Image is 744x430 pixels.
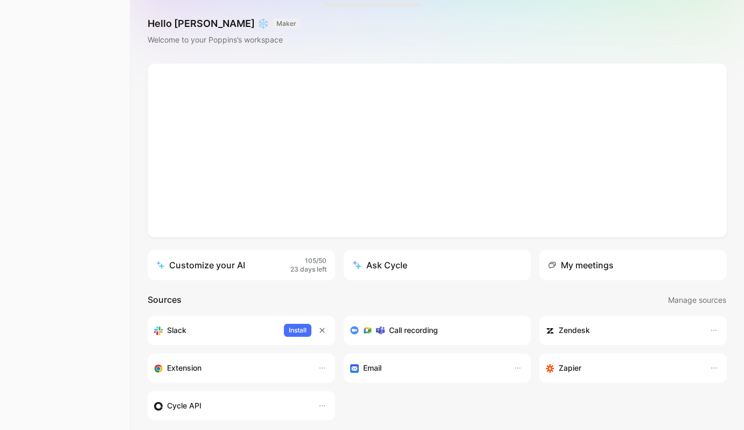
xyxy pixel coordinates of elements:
[546,324,699,337] div: Sync customers and create docs
[350,362,503,374] div: Forward emails to your feedback inbox
[289,325,307,336] span: Install
[284,324,311,337] button: Install
[389,324,438,337] h3: Call recording
[667,293,727,307] button: Manage sources
[305,256,326,266] span: 105/50
[344,250,531,280] button: Ask Cycle
[350,324,516,337] div: Record & transcribe meetings from Zoom, Meet & Teams.
[290,265,326,274] span: 23 days left
[363,362,381,374] h3: Email
[668,294,726,307] span: Manage sources
[548,259,614,272] div: My meetings
[559,324,590,337] h3: Zendesk
[273,18,300,29] button: MAKER
[156,259,245,272] div: Customize your AI
[148,250,335,280] a: Customize your AI105/5023 days left
[167,324,186,337] h3: Slack
[148,17,300,30] h1: Hello [PERSON_NAME] ❄️
[167,362,201,374] h3: Extension
[148,293,182,307] h2: Sources
[154,399,307,412] div: Sync customers & send feedback from custom sources. Get inspired by our favorite use case
[148,33,300,46] div: Welcome to your Poppins’s workspace
[167,399,201,412] h3: Cycle API
[559,362,581,374] h3: Zapier
[154,324,275,337] div: Sync your customers, send feedback and get updates in Slack
[154,362,307,374] div: Capture feedback from anywhere on the web
[546,362,699,374] div: Capture feedback from thousands of sources with Zapier (survey results, recordings, sheets, etc).
[352,259,407,272] div: Ask Cycle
